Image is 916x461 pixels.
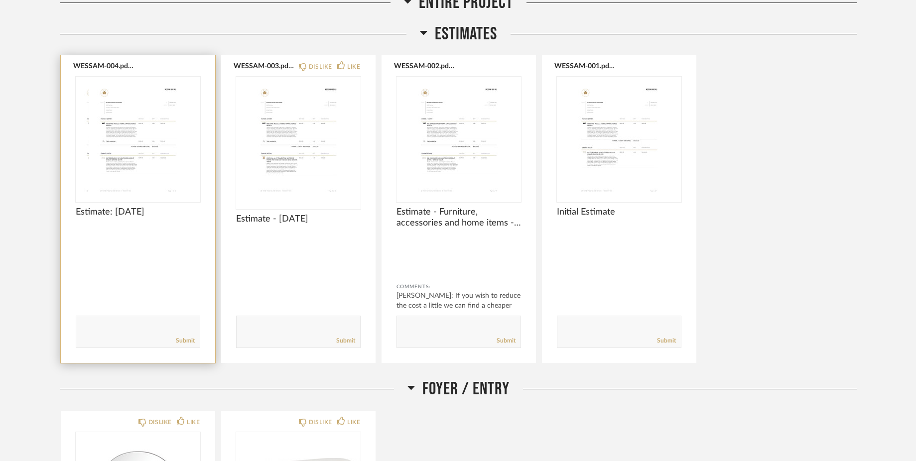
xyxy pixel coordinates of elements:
[497,337,516,345] a: Submit
[396,207,521,229] span: Estimate - Furniture, accessories and home items - FULL set up
[657,337,676,345] a: Submit
[187,417,200,427] div: LIKE
[309,62,332,72] div: DISLIKE
[236,77,361,201] img: undefined
[557,207,681,218] span: Initial Estimate
[236,214,361,225] span: Estimate - [DATE]
[309,417,332,427] div: DISLIKE
[394,62,456,70] button: WESSAM-002.pdf
[236,77,361,201] div: 0
[176,337,195,345] a: Submit
[347,417,360,427] div: LIKE
[396,77,521,201] img: undefined
[76,207,200,218] span: Estimate: [DATE]
[554,62,617,70] button: WESSAM-001.pdf
[557,77,681,201] img: undefined
[435,23,497,45] span: Estimates
[148,417,172,427] div: DISLIKE
[396,291,521,321] div: [PERSON_NAME]: If you wish to reduce the cost a little we can find a cheaper bed ...
[422,378,510,400] span: Foyer / Entry
[73,62,135,70] button: WESSAM-004.pdf
[396,282,521,292] div: Comments:
[347,62,360,72] div: LIKE
[76,77,200,201] img: undefined
[234,62,296,70] button: WESSAM-003.pdf
[336,337,355,345] a: Submit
